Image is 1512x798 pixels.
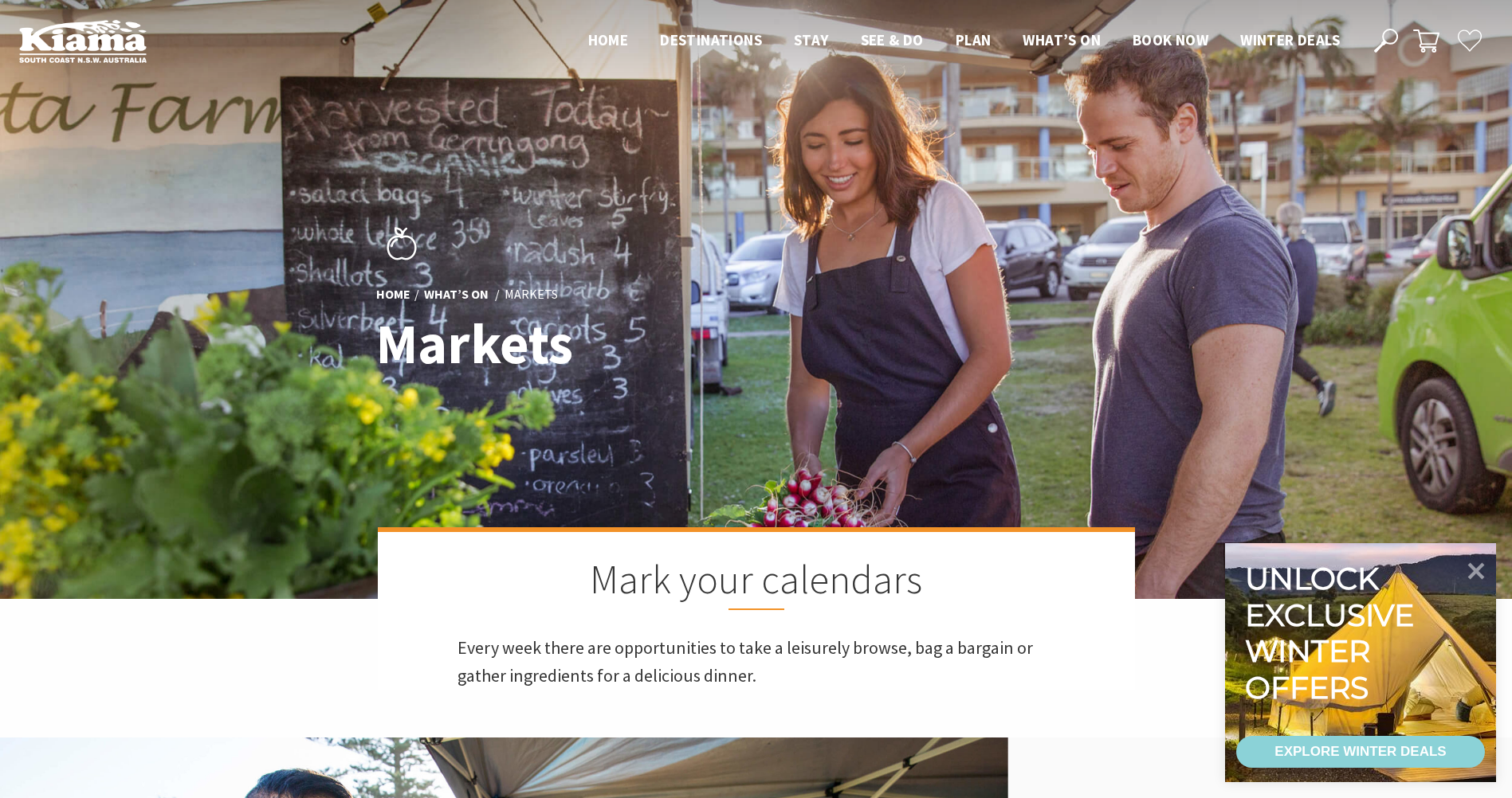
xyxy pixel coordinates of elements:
span: Winter Deals [1240,30,1340,49]
span: Stay [794,30,829,49]
div: Unlock exclusive winter offers [1245,561,1421,706]
a: What’s On [424,286,489,303]
span: What’s On [1023,30,1101,49]
a: EXPLORE WINTER DEALS [1236,736,1485,768]
h2: Mark your calendars [458,556,1055,610]
span: Destinations [660,30,762,49]
li: Markets [505,284,558,305]
h1: Markets [376,313,827,374]
span: Book now [1133,30,1208,49]
img: Kiama Logo [19,19,147,63]
div: EXPLORE WINTER DEALS [1274,736,1446,768]
a: Home [376,286,410,303]
p: Every week there are opportunities to take a leisurely browse, bag a bargain or gather ingredient... [458,634,1055,690]
span: See & Do [861,30,924,49]
nav: Main Menu [572,28,1356,54]
span: Home [588,30,629,49]
span: Plan [956,30,992,49]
